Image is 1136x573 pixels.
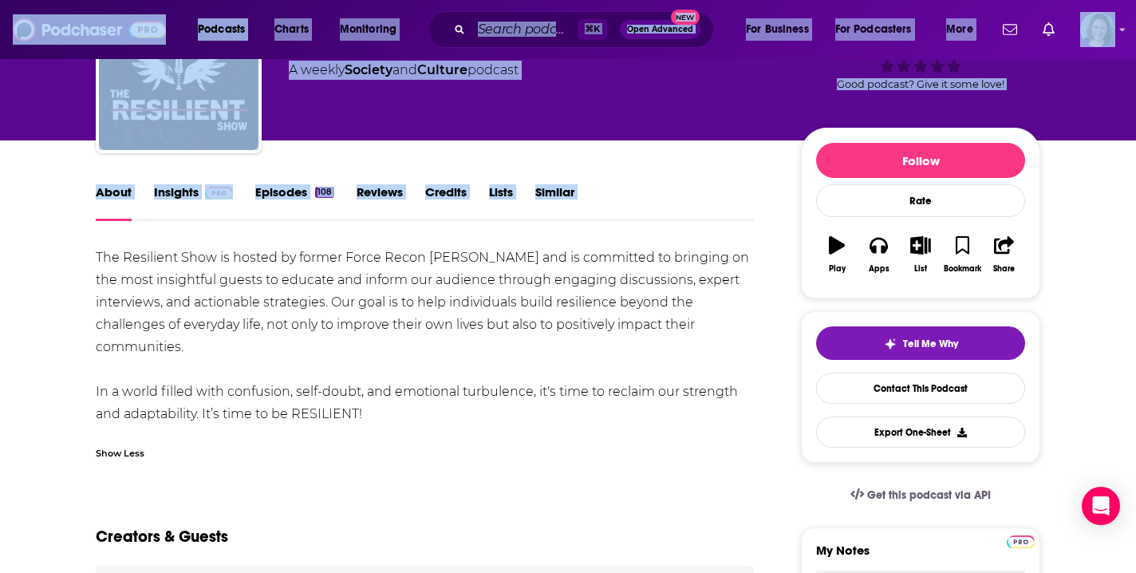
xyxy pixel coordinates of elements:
span: Open Advanced [627,26,693,34]
button: Play [816,226,858,283]
div: Bookmark [944,264,981,274]
img: User Profile [1080,12,1115,47]
button: open menu [735,17,829,42]
a: Get this podcast via API [838,476,1004,515]
a: About [96,184,132,221]
h2: Creators & Guests [96,527,228,547]
button: Apps [858,226,899,283]
button: open menu [187,17,266,42]
span: Good podcast? Give it some love! [837,78,1004,90]
div: Play [829,264,846,274]
button: open menu [329,17,417,42]
a: Contact This Podcast [816,373,1025,404]
a: Similar [535,184,574,221]
a: Society [345,62,392,77]
a: Charts [264,17,318,42]
a: Culture [417,62,467,77]
span: Get this podcast via API [867,488,991,502]
input: Search podcasts, credits, & more... [471,17,578,42]
div: 108 [315,187,334,198]
img: Podchaser - Follow, Share and Rate Podcasts [13,14,166,45]
img: Podchaser Pro [205,187,233,200]
div: The Resilient Show is hosted by former Force Recon [PERSON_NAME] and is committed to bringing on ... [96,247,754,425]
span: More [946,18,973,41]
button: Bookmark [941,226,983,283]
span: ⌘ K [578,19,607,40]
div: Open Intercom Messenger [1082,487,1120,525]
span: Podcasts [198,18,245,41]
label: My Notes [816,543,1025,571]
span: Tell Me Why [903,338,958,350]
a: Credits [425,184,467,221]
img: tell me why sparkle [884,338,897,350]
div: Share [993,264,1015,274]
div: Search podcasts, credits, & more... [443,11,729,48]
a: Lists [489,184,513,221]
span: Monitoring [340,18,396,41]
span: For Podcasters [835,18,912,41]
a: Episodes108 [255,184,334,221]
span: and [392,62,417,77]
a: Pro website [1007,533,1035,548]
button: Open AdvancedNew [620,20,700,39]
span: Logged in as micglogovac [1080,12,1115,47]
button: Follow [816,143,1025,178]
button: Share [984,226,1025,283]
span: For Business [746,18,809,41]
a: Show notifications dropdown [996,16,1024,43]
span: New [671,10,700,25]
a: Reviews [357,184,403,221]
button: open menu [825,17,935,42]
button: open menu [935,17,993,42]
span: Charts [274,18,309,41]
a: InsightsPodchaser Pro [154,184,233,221]
img: Podchaser Pro [1007,535,1035,548]
div: Rate [816,184,1025,217]
button: List [900,226,941,283]
div: List [914,264,927,274]
button: Export One-Sheet [816,417,1025,448]
button: tell me why sparkleTell Me Why [816,326,1025,360]
div: A weekly podcast [289,61,519,80]
a: Show notifications dropdown [1036,16,1061,43]
button: Show profile menu [1080,12,1115,47]
div: Apps [869,264,889,274]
